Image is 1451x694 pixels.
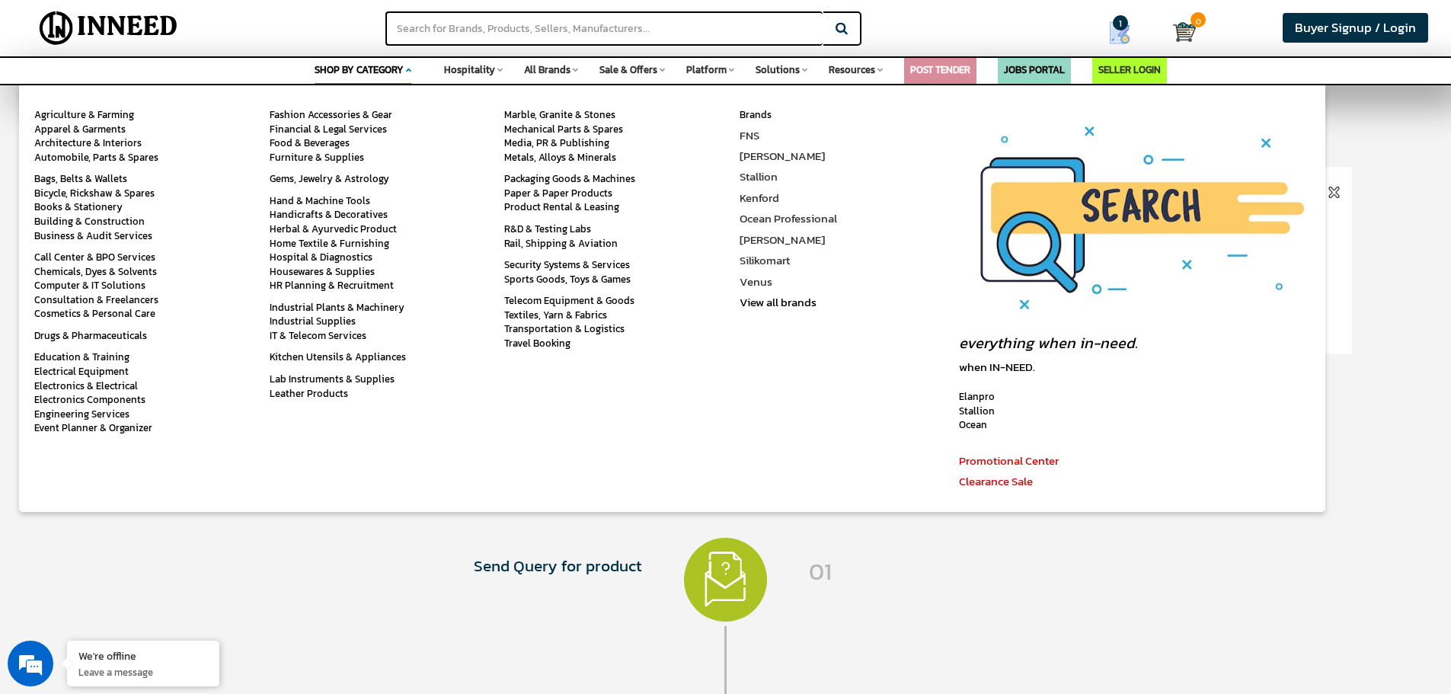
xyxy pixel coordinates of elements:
[250,8,286,44] div: Minimize live chat window
[1004,62,1065,77] a: JOBS PORTAL
[684,538,768,622] img: 1.svg
[1328,187,1340,198] img: inneed-close-icon.png
[1173,21,1196,43] img: Cart
[1079,15,1173,50] a: my Quotes 1
[1295,18,1416,37] span: Buyer Signup / Login
[524,62,570,77] span: All Brands
[1108,21,1131,44] img: Show My Quotes
[809,555,1143,588] span: 01
[105,473,116,482] img: salesiqlogo_leal7QplfZFryJ6FIlVepeu7OftD7mt8q6exU6-34PB8prfIgodN67KcxXM9Y7JQ_.png
[910,62,970,77] a: POST TENDER
[78,665,208,679] p: Leave a message
[385,11,823,46] input: Search for Brands, Products, Sellers, Manufacturers...
[315,62,404,77] span: SHOP BY CATEGORY
[756,62,800,77] span: Solutions
[686,62,727,77] span: Platform
[829,62,875,77] span: Resources
[1283,13,1428,43] a: Buyer Signup / Login
[1113,15,1128,30] span: 1
[315,78,411,86] div: Space
[79,85,256,105] div: Conversation(s)
[599,62,657,77] span: Sale & Offers
[27,9,190,47] img: Inneed.Market
[120,472,193,483] em: Driven by SalesIQ
[444,62,495,77] span: Hospitality
[1191,12,1206,27] span: 0
[94,392,204,421] div: Chat Now
[1098,62,1161,77] a: SELLER LOGIN
[1173,15,1187,49] a: Cart 0
[308,555,642,577] span: Send Query for product
[78,648,208,663] div: We're offline
[80,215,218,369] span: No previous conversation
